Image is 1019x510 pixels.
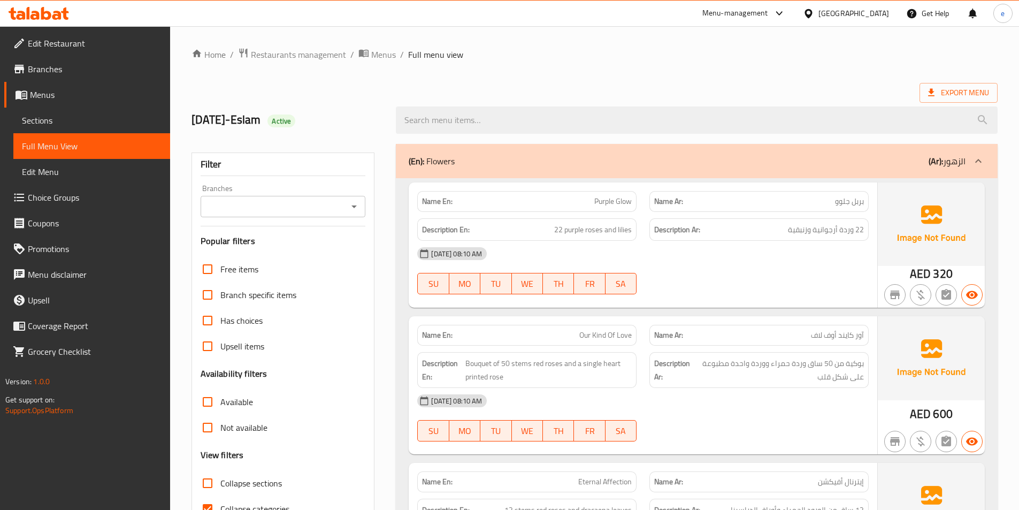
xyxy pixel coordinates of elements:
[654,196,683,207] strong: Name Ar:
[818,476,864,488] span: إيترنال أفيكشن
[422,196,453,207] strong: Name En:
[4,287,170,313] a: Upsell
[480,273,511,294] button: TU
[4,313,170,339] a: Coverage Report
[610,276,632,292] span: SA
[933,404,952,424] span: 600
[4,31,170,56] a: Edit Restaurant
[238,48,346,62] a: Restaurants management
[350,48,354,61] li: /
[220,288,296,301] span: Branch specific items
[835,196,864,207] span: بربل جلوو
[396,144,998,178] div: (En): Flowers(Ar):الزهور
[400,48,404,61] li: /
[606,420,637,442] button: SA
[28,294,162,307] span: Upsell
[543,273,574,294] button: TH
[13,108,170,133] a: Sections
[878,182,985,266] img: Ae5nvW7+0k+MAAAAAElFTkSuQmCC
[191,48,998,62] nav: breadcrumb
[409,155,455,168] p: Flowers
[358,48,396,62] a: Menus
[574,420,605,442] button: FR
[516,276,539,292] span: WE
[220,340,264,353] span: Upsell items
[654,330,683,341] strong: Name Ar:
[579,330,632,341] span: Our Kind Of Love
[201,449,244,461] h3: View filters
[654,223,700,237] strong: Description Ar:
[4,82,170,108] a: Menus
[449,420,480,442] button: MO
[220,314,263,327] span: Has choices
[578,276,601,292] span: FR
[516,423,539,439] span: WE
[422,276,445,292] span: SU
[543,420,574,442] button: TH
[454,423,476,439] span: MO
[427,249,486,259] span: [DATE] 08:10 AM
[22,165,162,178] span: Edit Menu
[878,316,985,400] img: Ae5nvW7+0k+MAAAAAElFTkSuQmCC
[961,284,983,306] button: Available
[654,357,692,383] strong: Description Ar:
[702,7,768,20] div: Menu-management
[220,477,282,490] span: Collapse sections
[884,431,906,452] button: Not branch specific item
[910,404,931,424] span: AED
[347,199,362,214] button: Open
[788,223,864,237] span: 22 وردة أرجوانية وزنبقية
[512,273,543,294] button: WE
[422,423,445,439] span: SU
[910,263,931,284] span: AED
[4,210,170,236] a: Coupons
[606,273,637,294] button: SA
[220,395,253,408] span: Available
[480,420,511,442] button: TU
[28,217,162,230] span: Coupons
[230,48,234,61] li: /
[427,396,486,406] span: [DATE] 08:10 AM
[191,112,384,128] h2: [DATE]-Eslam
[454,276,476,292] span: MO
[936,284,957,306] button: Not has choices
[4,339,170,364] a: Grocery Checklist
[220,421,267,434] span: Not available
[654,476,683,488] strong: Name Ar:
[422,357,463,383] strong: Description En:
[408,48,463,61] span: Full menu view
[594,196,632,207] span: Purple Glow
[4,236,170,262] a: Promotions
[30,88,162,101] span: Menus
[267,116,295,126] span: Active
[28,268,162,281] span: Menu disclaimer
[578,476,632,488] span: Eternal Affection
[28,242,162,255] span: Promotions
[201,235,366,247] h3: Popular filters
[22,140,162,153] span: Full Menu View
[928,86,989,100] span: Export Menu
[201,368,267,380] h3: Availability filters
[251,48,346,61] span: Restaurants management
[449,273,480,294] button: MO
[578,423,601,439] span: FR
[22,114,162,127] span: Sections
[465,357,632,383] span: Bouquet of 50 stems red roses and a single heart printed rose
[33,375,50,389] span: 1.0.0
[13,133,170,159] a: Full Menu View
[910,431,931,452] button: Purchased item
[547,276,570,292] span: TH
[5,375,32,389] span: Version:
[694,357,864,383] span: بوكية من 50 ساق وردة حمراء ووردة واحدة مطبوعة على شكل قلب
[220,263,258,276] span: Free items
[28,345,162,358] span: Grocery Checklist
[929,155,966,168] p: الزهور
[547,423,570,439] span: TH
[929,153,943,169] b: (Ar):
[961,431,983,452] button: Available
[396,106,998,134] input: search
[5,404,73,417] a: Support.OpsPlatform
[417,420,449,442] button: SU
[422,330,453,341] strong: Name En:
[28,319,162,332] span: Coverage Report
